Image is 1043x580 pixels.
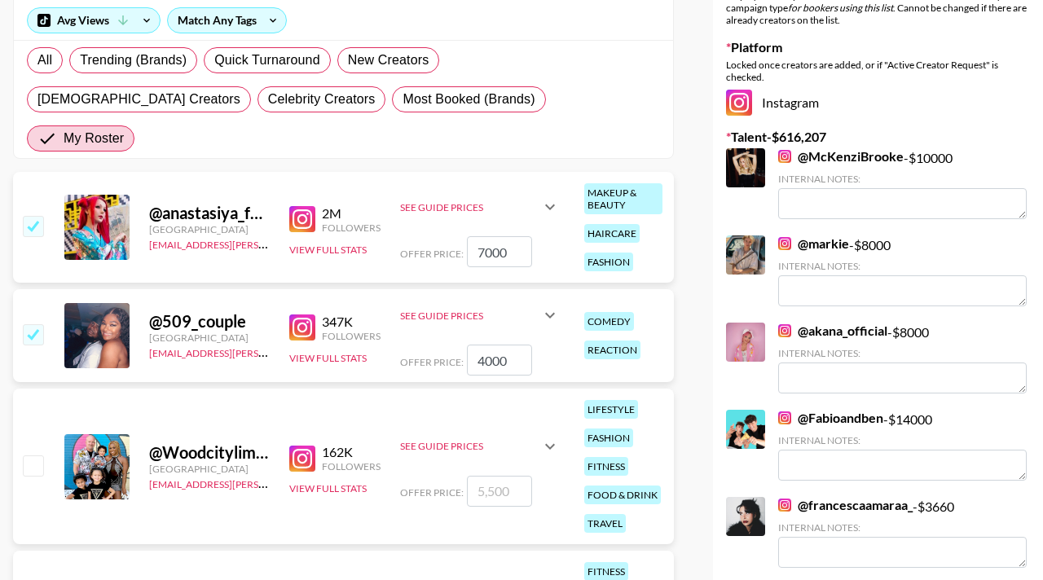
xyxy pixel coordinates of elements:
[289,446,315,472] img: Instagram
[400,201,540,213] div: See Guide Prices
[778,410,1027,481] div: - $ 14000
[400,187,560,226] div: See Guide Prices
[289,482,367,494] button: View Full Stats
[400,356,464,368] span: Offer Price:
[778,235,849,252] a: @markie
[149,203,270,223] div: @ anastasiya_fukkacumi
[322,222,381,234] div: Followers
[778,411,791,424] img: Instagram
[149,344,390,359] a: [EMAIL_ADDRESS][PERSON_NAME][DOMAIN_NAME]
[400,486,464,499] span: Offer Price:
[80,51,187,70] span: Trending (Brands)
[726,90,752,116] img: Instagram
[322,205,381,222] div: 2M
[467,236,532,267] input: 5,000
[584,253,633,271] div: fashion
[268,90,376,109] span: Celebrity Creators
[149,235,390,251] a: [EMAIL_ADDRESS][PERSON_NAME][DOMAIN_NAME]
[778,323,1027,393] div: - $ 8000
[289,352,367,364] button: View Full Stats
[289,244,367,256] button: View Full Stats
[778,410,883,426] a: @Fabioandben
[726,39,1030,55] label: Platform
[149,311,270,332] div: @ 509_couple
[400,440,540,452] div: See Guide Prices
[778,347,1027,359] div: Internal Notes:
[584,486,661,504] div: food & drink
[168,8,286,33] div: Match Any Tags
[726,129,1030,145] label: Talent - $ 616,207
[289,206,315,232] img: Instagram
[778,150,791,163] img: Instagram
[64,129,124,148] span: My Roster
[28,8,160,33] div: Avg Views
[778,173,1027,185] div: Internal Notes:
[726,90,1030,116] div: Instagram
[778,237,791,250] img: Instagram
[403,90,535,109] span: Most Booked (Brands)
[400,310,540,322] div: See Guide Prices
[348,51,429,70] span: New Creators
[149,332,270,344] div: [GEOGRAPHIC_DATA]
[788,2,893,14] em: for bookers using this list
[584,400,638,419] div: lifestyle
[778,260,1027,272] div: Internal Notes:
[584,428,633,447] div: fashion
[149,223,270,235] div: [GEOGRAPHIC_DATA]
[584,312,634,331] div: comedy
[778,323,887,339] a: @akana_official
[726,59,1030,83] div: Locked once creators are added, or if "Active Creator Request" is checked.
[778,235,1027,306] div: - $ 8000
[584,514,626,533] div: travel
[778,499,791,512] img: Instagram
[467,345,532,376] input: 4,000
[400,248,464,260] span: Offer Price:
[322,314,381,330] div: 347K
[584,183,662,214] div: makeup & beauty
[322,460,381,472] div: Followers
[37,51,52,70] span: All
[322,330,381,342] div: Followers
[149,463,270,475] div: [GEOGRAPHIC_DATA]
[584,457,628,476] div: fitness
[778,324,791,337] img: Instagram
[778,148,1027,219] div: - $ 10000
[149,442,270,463] div: @ Woodcitylimits
[778,497,1027,568] div: - $ 3660
[778,148,904,165] a: @McKenziBrooke
[149,475,390,490] a: [EMAIL_ADDRESS][PERSON_NAME][DOMAIN_NAME]
[400,427,560,466] div: See Guide Prices
[37,90,240,109] span: [DEMOGRAPHIC_DATA] Creators
[400,296,560,335] div: See Guide Prices
[778,434,1027,446] div: Internal Notes:
[289,314,315,341] img: Instagram
[778,521,1027,534] div: Internal Notes:
[322,444,381,460] div: 162K
[214,51,320,70] span: Quick Turnaround
[778,497,913,513] a: @francescaamaraa_
[467,476,532,507] input: 5,500
[584,341,640,359] div: reaction
[584,224,640,243] div: haircare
